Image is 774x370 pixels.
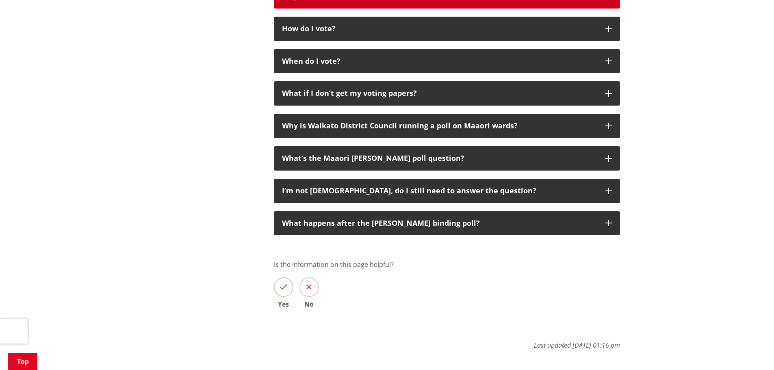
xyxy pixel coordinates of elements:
span: No [299,301,319,307]
p: Is the information on this page helpful? [274,260,620,269]
iframe: Messenger Launcher [737,336,766,365]
button: Why is Waikato District Council running a poll on Maaori wards? [274,114,620,138]
a: Top [8,353,37,370]
button: What if I don’t get my voting papers? [274,81,620,106]
div: When do I vote? [282,57,597,65]
button: What’s the Maaori [PERSON_NAME] poll question? [274,146,620,171]
button: I’m not [DEMOGRAPHIC_DATA], do I still need to answer the question? [274,179,620,203]
div: What happens after the [PERSON_NAME] binding poll? [282,219,597,227]
div: How do I vote? [282,25,597,33]
button: When do I vote? [274,49,620,74]
div: What’s the Maaori [PERSON_NAME] poll question? [282,154,597,162]
button: How do I vote? [274,17,620,41]
button: What happens after the [PERSON_NAME] binding poll? [274,211,620,236]
div: I’m not [DEMOGRAPHIC_DATA], do I still need to answer the question? [282,187,597,195]
div: What if I don’t get my voting papers? [282,89,597,97]
span: Yes [274,301,293,307]
p: Last updated [DATE] 01:16 pm [274,332,620,350]
div: Why is Waikato District Council running a poll on Maaori wards? [282,122,597,130]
